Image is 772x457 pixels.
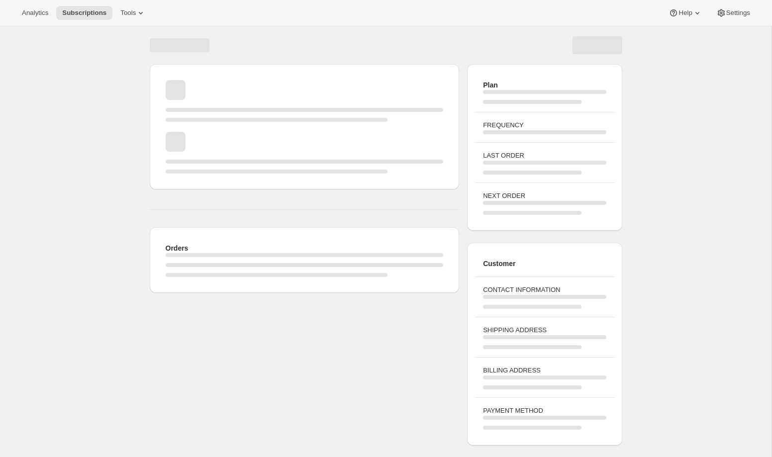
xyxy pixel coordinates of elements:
[726,9,750,17] span: Settings
[663,6,708,20] button: Help
[483,120,606,130] h3: FREQUENCY
[166,243,444,253] h2: Orders
[138,26,634,450] div: Page loading
[114,6,152,20] button: Tools
[483,406,606,416] h3: PAYMENT METHOD
[483,285,606,295] h3: CONTACT INFORMATION
[62,9,106,17] span: Subscriptions
[710,6,756,20] button: Settings
[483,191,606,201] h3: NEXT ORDER
[120,9,136,17] span: Tools
[483,366,606,375] h3: BILLING ADDRESS
[483,259,606,269] h2: Customer
[16,6,54,20] button: Analytics
[483,325,606,335] h3: SHIPPING ADDRESS
[483,80,606,90] h2: Plan
[56,6,112,20] button: Subscriptions
[678,9,692,17] span: Help
[22,9,48,17] span: Analytics
[483,151,606,161] h3: LAST ORDER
